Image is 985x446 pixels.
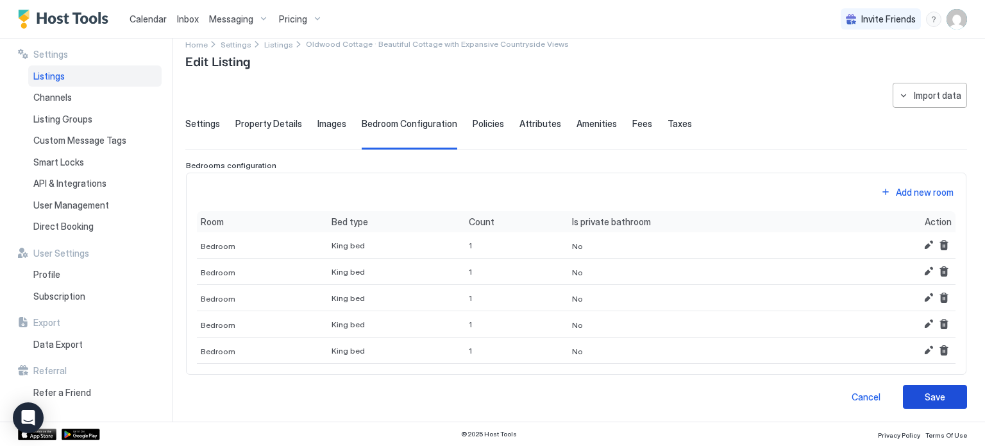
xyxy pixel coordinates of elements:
span: 1 [469,346,472,356]
span: Property Details [235,118,302,130]
span: Referral [33,365,67,377]
button: Import data [893,83,967,108]
span: Subscription [33,291,85,302]
a: Calendar [130,12,167,26]
button: Remove [936,316,952,332]
span: 1 [469,241,472,250]
a: User Management [28,194,162,216]
span: Export [33,317,60,329]
span: API & Integrations [33,178,106,189]
span: No [572,320,583,330]
span: Refer a Friend [33,387,91,399]
a: Listings [264,37,293,51]
a: Smart Locks [28,151,162,173]
a: Custom Message Tags [28,130,162,151]
span: Settings [33,49,68,60]
span: King bed [332,346,365,356]
span: Bedroom [201,347,235,356]
a: Listings [28,65,162,87]
span: User Management [33,200,109,211]
span: Inbox [177,13,199,24]
span: Edit Listing [185,51,250,70]
a: Host Tools Logo [18,10,114,29]
span: Invite Friends [861,13,916,25]
span: Pricing [279,13,307,25]
span: Bedroom [201,320,235,330]
a: Terms Of Use [925,427,967,441]
span: Terms Of Use [925,431,967,439]
div: Open Intercom Messenger [13,402,44,433]
span: © 2025 Host Tools [461,430,517,438]
button: Save [903,385,967,409]
span: Bedroom [201,294,235,304]
span: Attributes [519,118,561,130]
span: Calendar [130,13,167,24]
button: Edit [921,290,936,305]
span: Settings [221,40,251,49]
span: Privacy Policy [878,431,920,439]
span: Policies [473,118,504,130]
button: Add new room [879,184,956,201]
span: Bedroom [201,241,235,251]
a: Google Play Store [62,429,100,440]
span: No [572,268,583,277]
a: Profile [28,264,162,286]
span: Profile [33,269,60,280]
span: No [572,294,583,304]
span: Settings [185,118,220,130]
a: Direct Booking [28,216,162,237]
div: Add new room [896,185,954,199]
span: Count [469,216,494,228]
div: User profile [947,9,967,30]
a: Inbox [177,12,199,26]
span: Direct Booking [33,221,94,232]
div: Cancel [852,390,880,404]
span: Listings [264,40,293,49]
span: Fees [632,118,652,130]
button: Edit [921,316,936,332]
button: Remove [936,343,952,358]
span: No [572,347,583,356]
div: Save [925,390,945,404]
span: Images [317,118,346,130]
button: Remove [936,237,952,253]
span: Listing Groups [33,114,92,125]
span: Breadcrumb [306,39,569,49]
span: King bed [332,267,365,277]
span: User Settings [33,248,89,259]
button: Cancel [834,385,898,409]
div: menu [926,12,941,27]
button: Edit [921,343,936,358]
button: Edit [921,264,936,279]
a: Data Export [28,334,162,356]
a: Settings [221,37,251,51]
span: Bedrooms configuration [186,160,276,170]
a: Listing Groups [28,108,162,130]
span: Bedroom [201,268,235,277]
span: No [572,241,583,251]
div: Import data [914,89,961,102]
a: Privacy Policy [878,427,920,441]
a: Home [185,37,208,51]
a: API & Integrations [28,173,162,194]
a: Refer a Friend [28,382,162,404]
span: King bed [332,241,365,250]
span: Taxes [668,118,692,130]
span: Home [185,40,208,49]
a: Channels [28,87,162,108]
span: Messaging [209,13,253,25]
div: Breadcrumb [185,37,208,51]
button: Edit [921,237,936,253]
span: Is private bathroom [572,216,651,228]
div: Breadcrumb [221,37,251,51]
span: Data Export [33,339,83,350]
span: King bed [332,293,365,303]
span: Action [925,216,952,228]
span: King bed [332,320,365,329]
a: App Store [18,429,56,440]
button: Remove [936,264,952,279]
span: Bed type [332,216,368,228]
span: Room [201,216,224,228]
